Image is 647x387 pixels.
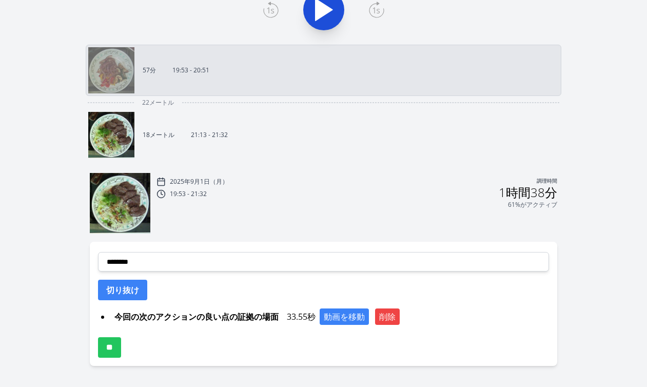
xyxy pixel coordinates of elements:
font: 今回の次のアクションの良い点の証拠の場面 [114,311,279,322]
font: 切り抜け [106,284,139,296]
img: 250901121425_thumb.jpeg [90,173,150,234]
font: 削除 [379,311,396,322]
font: 57分 [143,66,156,74]
font: 動画を移動 [324,311,365,322]
font: 調理時間 [537,178,557,184]
img: 250901121425_thumb.jpeg [88,112,134,158]
button: 削除 [375,308,400,325]
button: 動画を移動 [320,308,369,325]
button: 切り抜け [98,280,147,300]
font: 2025年9月1日（月） [170,177,228,186]
font: 1時間38分 [499,184,557,201]
font: 21:13 - 21:32 [191,130,228,139]
img: 250901105444_thumb.jpeg [88,47,134,93]
font: 33.55秒 [287,311,316,322]
font: 61%がアクティブ [508,200,557,209]
font: 19:53 - 20:51 [172,66,209,74]
font: 22メートル [142,98,174,107]
font: 19:53 - 21:32 [170,189,207,198]
font: 18メートル [143,130,174,139]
